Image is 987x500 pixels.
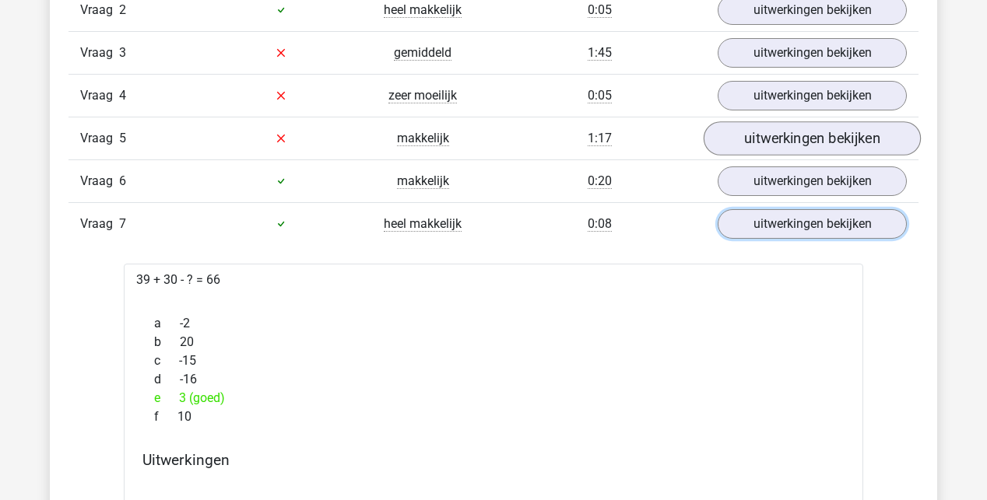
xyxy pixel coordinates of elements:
[119,216,126,231] span: 7
[80,215,119,233] span: Vraag
[142,389,845,407] div: 3 (goed)
[704,121,921,156] a: uitwerkingen bekijken
[718,209,907,239] a: uitwerkingen bekijken
[384,216,462,232] span: heel makkelijk
[588,216,612,232] span: 0:08
[718,38,907,68] a: uitwerkingen bekijken
[142,451,845,469] h4: Uitwerkingen
[119,2,126,17] span: 2
[154,314,180,333] span: a
[80,172,119,191] span: Vraag
[80,129,119,148] span: Vraag
[384,2,462,18] span: heel makkelijk
[718,166,907,196] a: uitwerkingen bekijken
[154,389,179,407] span: e
[119,88,126,103] span: 4
[80,44,119,62] span: Vraag
[119,45,126,60] span: 3
[80,1,119,19] span: Vraag
[154,370,180,389] span: d
[588,173,612,189] span: 0:20
[588,131,612,146] span: 1:17
[397,173,449,189] span: makkelijk
[142,351,845,370] div: -15
[397,131,449,146] span: makkelijk
[142,314,845,333] div: -2
[588,45,612,61] span: 1:45
[142,370,845,389] div: -16
[119,173,126,188] span: 6
[588,88,612,103] span: 0:05
[154,351,179,370] span: c
[588,2,612,18] span: 0:05
[154,333,180,351] span: b
[394,45,451,61] span: gemiddeld
[119,131,126,145] span: 5
[718,81,907,110] a: uitwerkingen bekijken
[80,86,119,105] span: Vraag
[142,407,845,426] div: 10
[388,88,457,103] span: zeer moeilijk
[142,333,845,351] div: 20
[154,407,177,426] span: f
